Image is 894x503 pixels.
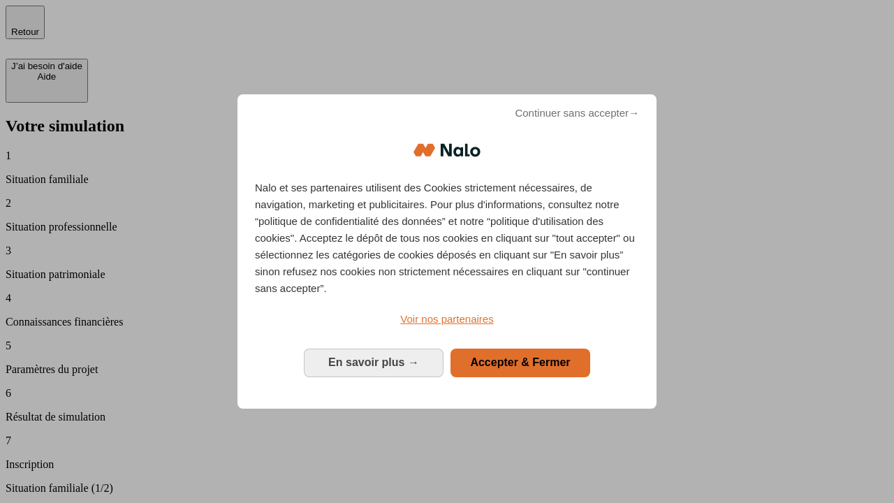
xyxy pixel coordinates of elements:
[400,313,493,325] span: Voir nos partenaires
[470,356,570,368] span: Accepter & Fermer
[515,105,639,122] span: Continuer sans accepter→
[255,180,639,297] p: Nalo et ses partenaires utilisent des Cookies strictement nécessaires, de navigation, marketing e...
[255,311,639,328] a: Voir nos partenaires
[328,356,419,368] span: En savoir plus →
[237,94,657,408] div: Bienvenue chez Nalo Gestion du consentement
[450,349,590,377] button: Accepter & Fermer: Accepter notre traitement des données et fermer
[413,129,481,171] img: Logo
[304,349,444,377] button: En savoir plus: Configurer vos consentements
